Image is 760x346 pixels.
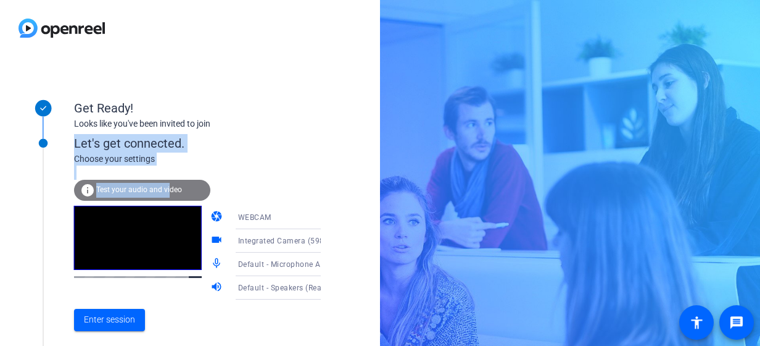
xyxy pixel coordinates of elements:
[238,282,371,292] span: Default - Speakers (Realtek(R) Audio)
[96,185,182,194] span: Test your audio and video
[74,117,321,130] div: Looks like you've been invited to join
[210,257,225,272] mat-icon: mic_none
[74,134,346,153] div: Let's get connected.
[689,315,704,330] mat-icon: accessibility
[210,210,225,225] mat-icon: camera
[84,313,135,326] span: Enter session
[210,281,225,295] mat-icon: volume_up
[74,309,145,331] button: Enter session
[74,153,346,166] div: Choose your settings
[238,259,544,269] span: Default - Microphone Array (Intel® Smart Sound Technology for Digital Microphones)
[74,99,321,117] div: Get Ready!
[80,183,95,198] mat-icon: info
[729,315,744,330] mat-icon: message
[238,213,271,222] span: WEBCAM
[210,234,225,248] mat-icon: videocam
[238,235,352,245] span: Integrated Camera (5986:910c)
